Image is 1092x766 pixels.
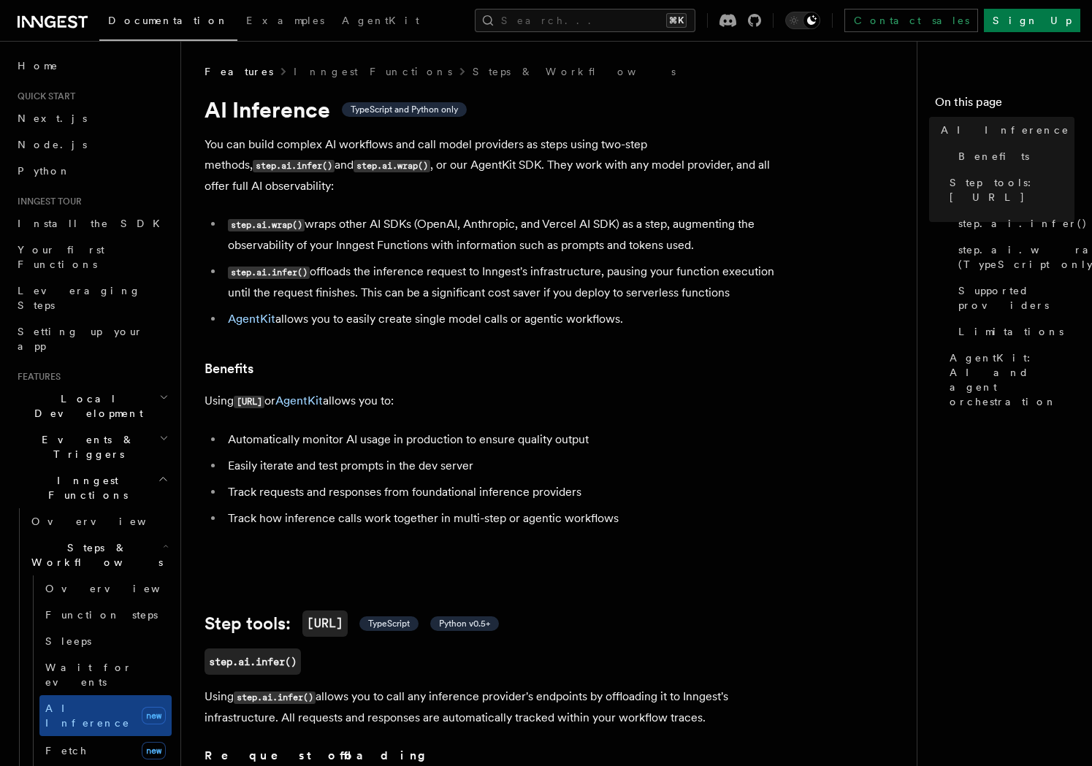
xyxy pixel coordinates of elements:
a: Step tools:[URL] TypeScript Python v0.5+ [205,610,499,637]
a: Benefits [205,359,253,379]
a: Limitations [952,318,1074,345]
strong: Request offloading [205,748,436,762]
span: Sleeps [45,635,91,647]
a: Your first Functions [12,237,172,277]
span: step.ai.infer() [958,216,1088,231]
span: new [142,742,166,759]
a: Contact sales [844,9,978,32]
span: Node.js [18,139,87,150]
li: wraps other AI SDKs (OpenAI, Anthropic, and Vercel AI SDK) as a step, augmenting the observabilit... [224,214,789,256]
span: Python v0.5+ [439,618,490,629]
p: Using or allows you to: [205,391,789,412]
span: Examples [246,15,324,26]
li: Easily iterate and test prompts in the dev server [224,456,789,476]
span: AI Inference [45,702,130,729]
a: Install the SDK [12,210,172,237]
code: step.ai.infer() [228,267,310,279]
a: Overview [39,575,172,602]
a: AI Inferencenew [39,695,172,736]
code: [URL] [302,610,348,637]
a: Documentation [99,4,237,41]
li: allows you to easily create single model calls or agentic workflows. [224,309,789,329]
button: Search...⌘K [475,9,695,32]
span: Your first Functions [18,244,104,270]
span: TypeScript [368,618,410,629]
a: Home [12,53,172,79]
span: AI Inference [941,123,1069,137]
span: Steps & Workflows [26,540,163,570]
a: Examples [237,4,333,39]
a: AgentKit [275,394,323,407]
li: Automatically monitor AI usage in production to ensure quality output [224,429,789,450]
kbd: ⌘K [666,13,687,28]
span: Overview [45,583,196,594]
a: Next.js [12,105,172,131]
a: Step tools: [URL] [944,169,1074,210]
span: Benefits [958,149,1029,164]
span: Overview [31,516,182,527]
a: Inngest Functions [294,64,452,79]
code: step.ai.infer() [234,692,316,704]
a: Wait for events [39,654,172,695]
p: You can build complex AI workflows and call model providers as steps using two-step methods, and ... [205,134,789,196]
span: Features [12,371,61,383]
a: Overview [26,508,172,535]
a: AI Inference [935,117,1074,143]
a: Leveraging Steps [12,277,172,318]
span: Setting up your app [18,326,143,352]
a: AgentKit [228,312,275,326]
span: Install the SDK [18,218,169,229]
a: Sign Up [984,9,1080,32]
li: Track how inference calls work together in multi-step or agentic workflows [224,508,789,529]
a: Steps & Workflows [473,64,676,79]
button: Toggle dark mode [785,12,820,29]
span: Events & Triggers [12,432,159,461]
h4: On this page [935,93,1074,117]
span: Leveraging Steps [18,285,141,311]
p: Using allows you to call any inference provider's endpoints by offloading it to Inngest's infrast... [205,686,789,728]
span: Documentation [108,15,229,26]
code: step.ai.wrap() [354,160,430,172]
a: step.ai.infer() [952,210,1074,237]
li: offloads the inference request to Inngest's infrastructure, pausing your function execution until... [224,261,789,303]
span: TypeScript and Python only [351,104,458,115]
a: step.ai.wrap() (TypeScript only) [952,237,1074,277]
a: Sleeps [39,628,172,654]
a: Node.js [12,131,172,158]
span: Next.js [18,112,87,124]
a: Supported providers [952,277,1074,318]
button: Local Development [12,386,172,426]
span: Python [18,165,71,177]
span: Supported providers [958,283,1074,313]
a: AgentKit [333,4,428,39]
button: Inngest Functions [12,467,172,508]
h1: AI Inference [205,96,789,123]
span: Local Development [12,391,159,421]
a: AgentKit: AI and agent orchestration [944,345,1074,415]
span: Wait for events [45,662,132,688]
span: Inngest tour [12,196,82,207]
a: Benefits [952,143,1074,169]
button: Events & Triggers [12,426,172,467]
a: step.ai.infer() [205,648,301,675]
span: Features [205,64,273,79]
span: Inngest Functions [12,473,158,502]
span: Step tools: [URL] [950,175,1074,204]
button: Steps & Workflows [26,535,172,575]
span: Function steps [45,609,158,621]
span: Fetch [45,745,88,757]
a: Function steps [39,602,172,628]
span: Quick start [12,91,75,102]
code: step.ai.infer() [253,160,335,172]
a: Setting up your app [12,318,172,359]
span: Limitations [958,324,1064,339]
span: Home [18,58,58,73]
code: step.ai.wrap() [228,219,305,231]
li: Track requests and responses from foundational inference providers [224,482,789,502]
code: [URL] [234,396,264,408]
span: new [142,707,166,724]
span: AgentKit [342,15,419,26]
a: Python [12,158,172,184]
a: Fetchnew [39,736,172,765]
